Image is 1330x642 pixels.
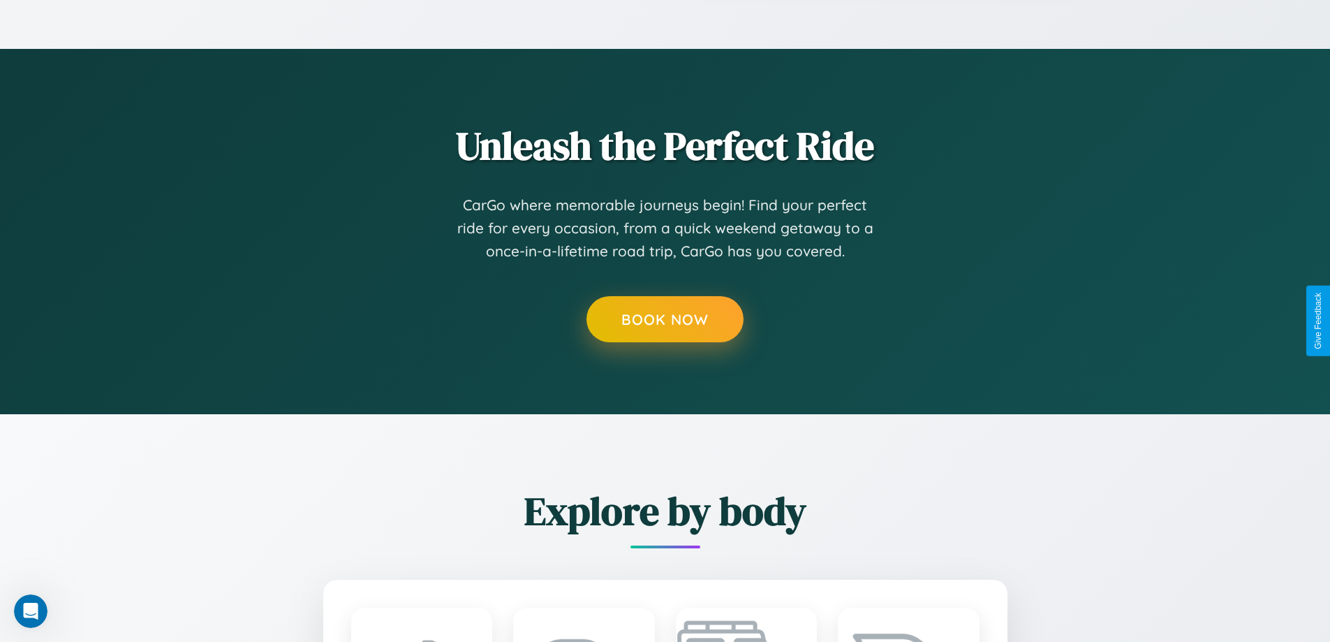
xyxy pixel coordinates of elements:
[246,484,1084,538] h2: Explore by body
[586,296,744,342] button: Book Now
[246,119,1084,173] h2: Unleash the Perfect Ride
[456,194,875,263] p: CarGo where memorable journeys begin! Find your perfect ride for every occasion, from a quick wee...
[1313,293,1323,349] div: Give Feedback
[14,594,47,628] iframe: Intercom live chat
